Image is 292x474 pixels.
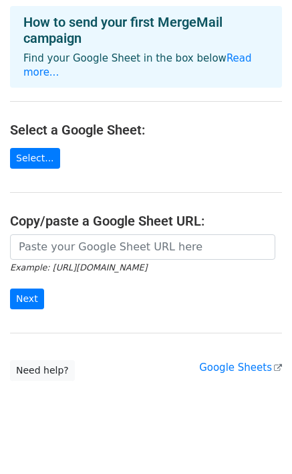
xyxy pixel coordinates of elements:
h4: Copy/paste a Google Sheet URL: [10,213,282,229]
input: Paste your Google Sheet URL here [10,234,275,260]
a: Need help? [10,360,75,381]
h4: How to send your first MergeMail campaign [23,14,269,46]
iframe: Chat Widget [225,410,292,474]
a: Select... [10,148,60,169]
p: Find your Google Sheet in the box below [23,52,269,80]
a: Google Sheets [199,362,282,374]
small: Example: [URL][DOMAIN_NAME] [10,262,147,272]
h4: Select a Google Sheet: [10,122,282,138]
input: Next [10,289,44,309]
a: Read more... [23,52,252,78]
